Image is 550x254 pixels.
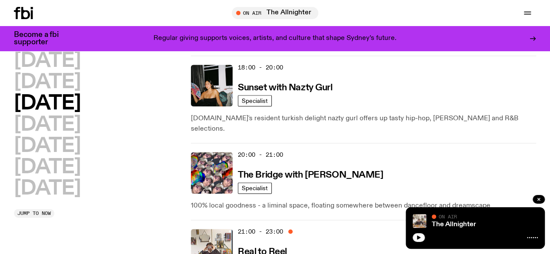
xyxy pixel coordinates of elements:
img: Jasper Craig Adams holds a vintage camera to his eye, obscuring his face. He is wearing a grey ju... [413,214,427,228]
button: On AirThe Allnighter [232,7,318,19]
span: 20:00 - 21:00 [238,151,283,159]
button: [DATE] [14,73,80,92]
button: Jump to now [14,209,54,218]
button: [DATE] [14,94,80,113]
span: 18:00 - 20:00 [238,63,283,72]
span: Jump to now [17,211,51,216]
a: Specialist [238,95,272,106]
span: On Air [439,214,457,219]
span: Specialist [242,98,268,104]
button: [DATE] [14,136,80,156]
a: Specialist [238,182,272,194]
span: Specialist [242,185,268,191]
button: [DATE] [14,158,80,177]
p: [DOMAIN_NAME]'s resident turkish delight nazty gurl offers up tasty hip-hop, [PERSON_NAME] and R&... [191,113,536,134]
a: The Allnighter [432,221,476,228]
h3: The Bridge with [PERSON_NAME] [238,171,383,180]
p: Regular giving supports voices, artists, and culture that shape Sydney’s future. [153,35,397,43]
span: 21:00 - 23:00 [238,228,283,236]
h3: Sunset with Nazty Gurl [238,83,332,92]
button: [DATE] [14,51,80,71]
a: The Bridge with [PERSON_NAME] [238,169,383,180]
button: [DATE] [14,115,80,135]
p: 100% local goodness - a liminal space, floating somewhere between dancefloor and dreamscape [191,201,536,211]
a: Sunset with Nazty Gurl [238,82,332,92]
button: [DATE] [14,179,80,198]
h3: Become a fbi supporter [14,31,70,46]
